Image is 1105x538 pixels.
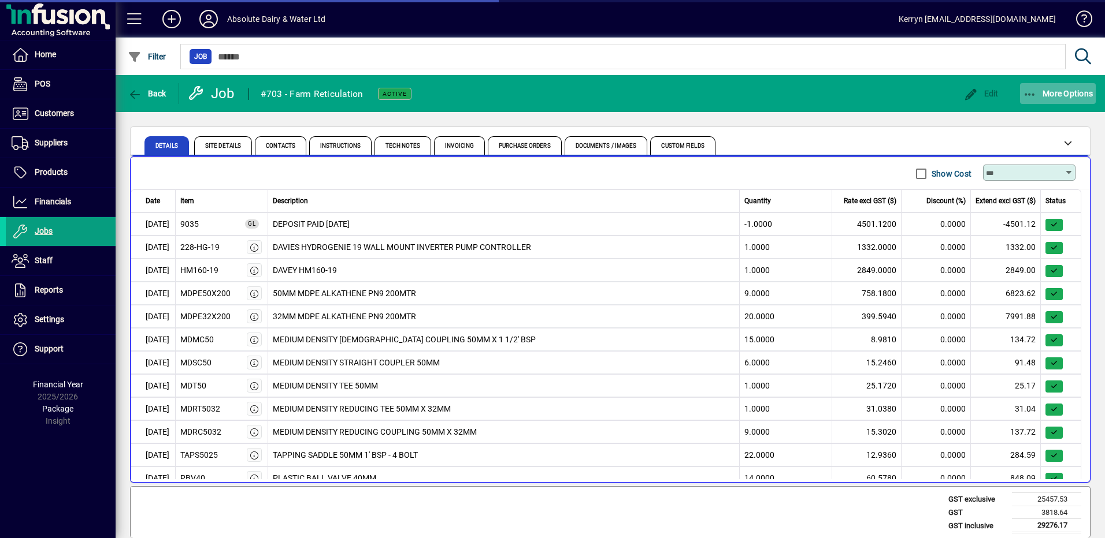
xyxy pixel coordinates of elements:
[740,305,832,328] td: 20.0000
[926,196,966,206] span: Discount (%)
[832,305,902,328] td: 399.5940
[740,328,832,351] td: 15.0000
[35,256,53,265] span: Staff
[6,305,116,334] a: Settings
[6,99,116,128] a: Customers
[35,285,63,294] span: Reports
[740,236,832,259] td: 1.0000
[261,85,364,103] div: #703 - Farm Reticulation
[445,143,474,149] span: Invoicing
[268,466,740,490] td: PLASTIC BALL VALVE 40MM
[971,466,1041,490] td: 848.09
[899,10,1056,28] div: Kerryn [EMAIL_ADDRESS][DOMAIN_NAME]
[131,351,176,374] td: [DATE]
[6,246,116,275] a: Staff
[902,236,971,259] td: 0.0000
[155,143,178,149] span: Details
[740,374,832,397] td: 1.0000
[248,221,256,227] span: GL
[744,196,771,206] span: Quantity
[180,403,220,415] div: MDRT5032
[194,51,207,62] span: Job
[385,143,420,149] span: Tech Notes
[273,196,308,206] span: Description
[902,397,971,420] td: 0.0000
[180,196,194,206] span: Item
[35,50,56,59] span: Home
[180,241,220,253] div: 228-HG-19
[146,196,160,206] span: Date
[1020,83,1096,104] button: More Options
[6,40,116,69] a: Home
[180,380,206,392] div: MDT50
[268,443,740,466] td: TAPPING SADDLE 50MM 1' BSP - 4 BOLT
[844,196,896,206] span: Rate excl GST ($)
[6,188,116,216] a: Financials
[902,374,971,397] td: 0.0000
[832,420,902,443] td: 15.3020
[116,83,179,104] app-page-header-button: Back
[740,212,832,236] td: -1.0000
[902,443,971,466] td: 0.0000
[227,10,326,28] div: Absolute Dairy & Water Ltd
[6,158,116,187] a: Products
[190,9,227,29] button: Profile
[205,143,241,149] span: Site Details
[383,90,407,98] span: Active
[153,9,190,29] button: Add
[180,311,231,323] div: MDPE32X200
[971,236,1041,259] td: 1332.00
[902,466,971,490] td: 0.0000
[35,109,74,118] span: Customers
[976,196,1036,206] span: Extend excl GST ($)
[268,236,740,259] td: DAVIES HYDROGENIE 19 WALL MOUNT INVERTER PUMP CONTROLLER
[35,138,68,147] span: Suppliers
[740,420,832,443] td: 9.0000
[268,328,740,351] td: MEDIUM DENSITY [DEMOGRAPHIC_DATA] COUPLING 50MM X 1 1/2' BSP
[42,404,73,413] span: Package
[180,449,218,461] div: TAPS5025
[971,420,1041,443] td: 137.72
[971,374,1041,397] td: 25.17
[6,335,116,364] a: Support
[971,259,1041,282] td: 2849.00
[1012,506,1081,519] td: 3818.64
[131,443,176,466] td: [DATE]
[268,420,740,443] td: MEDIUM DENSITY REDUCING COUPLING 50MM X 32MM
[832,466,902,490] td: 60.5780
[740,259,832,282] td: 1.0000
[740,466,832,490] td: 14.0000
[1045,196,1066,206] span: Status
[268,212,740,236] td: DEPOSIT PAID [DATE]
[131,259,176,282] td: [DATE]
[125,83,169,104] button: Back
[6,276,116,305] a: Reports
[268,351,740,374] td: MEDIUM DENSITY STRAIGHT COUPLER 50MM
[576,143,637,149] span: Documents / Images
[1012,493,1081,506] td: 25457.53
[35,79,50,88] span: POS
[971,305,1041,328] td: 7991.88
[902,328,971,351] td: 0.0000
[740,351,832,374] td: 6.0000
[180,426,221,438] div: MDRC5032
[268,282,740,305] td: 50MM MDPE ALKATHENE PN9 200MTR
[832,259,902,282] td: 2849.0000
[180,357,212,369] div: MDSC50
[266,143,295,149] span: Contacts
[971,212,1041,236] td: -4501.12
[35,197,71,206] span: Financials
[1012,519,1081,533] td: 29276.17
[35,167,68,177] span: Products
[943,519,1012,533] td: GST inclusive
[268,305,740,328] td: 32MM MDPE ALKATHENE PN9 200MTR
[964,89,999,98] span: Edit
[131,466,176,490] td: [DATE]
[6,129,116,158] a: Suppliers
[188,84,237,103] div: Job
[902,212,971,236] td: 0.0000
[832,374,902,397] td: 25.1720
[902,305,971,328] td: 0.0000
[832,443,902,466] td: 12.9360
[971,443,1041,466] td: 284.59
